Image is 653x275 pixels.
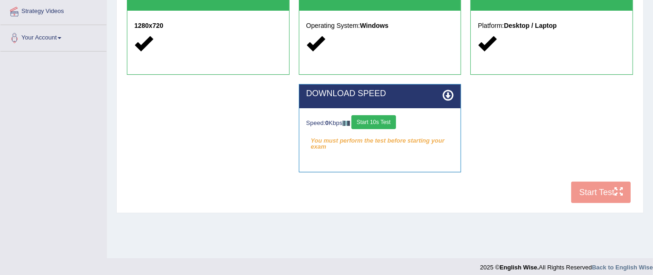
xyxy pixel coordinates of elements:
[306,89,454,98] h2: DOWNLOAD SPEED
[478,22,626,29] h5: Platform:
[504,22,557,29] strong: Desktop / Laptop
[480,258,653,272] div: 2025 © All Rights Reserved
[306,22,454,29] h5: Operating System:
[351,115,396,129] button: Start 10s Test
[306,115,454,131] div: Speed: Kbps
[343,121,350,126] img: ajax-loader-fb-connection.gif
[592,264,653,271] a: Back to English Wise
[134,22,163,29] strong: 1280x720
[500,264,539,271] strong: English Wise.
[360,22,389,29] strong: Windows
[325,119,329,126] strong: 0
[0,25,106,48] a: Your Account
[306,134,454,148] em: You must perform the test before starting your exam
